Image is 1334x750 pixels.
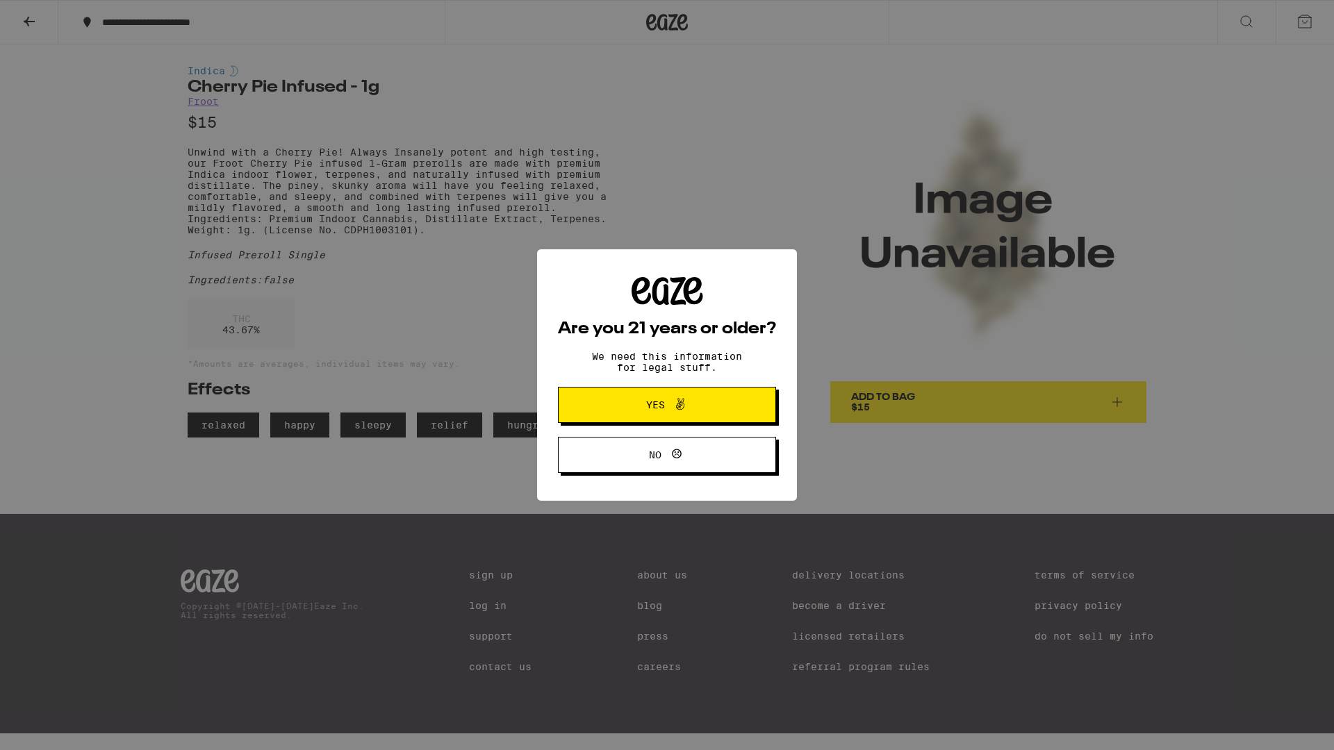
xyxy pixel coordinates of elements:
h2: Are you 21 years or older? [558,321,776,337]
span: No [649,450,661,460]
iframe: Opens a widget where you can find more information [1247,708,1320,743]
p: We need this information for legal stuff. [580,351,754,373]
button: No [558,437,776,473]
span: Yes [646,400,665,410]
button: Yes [558,387,776,423]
